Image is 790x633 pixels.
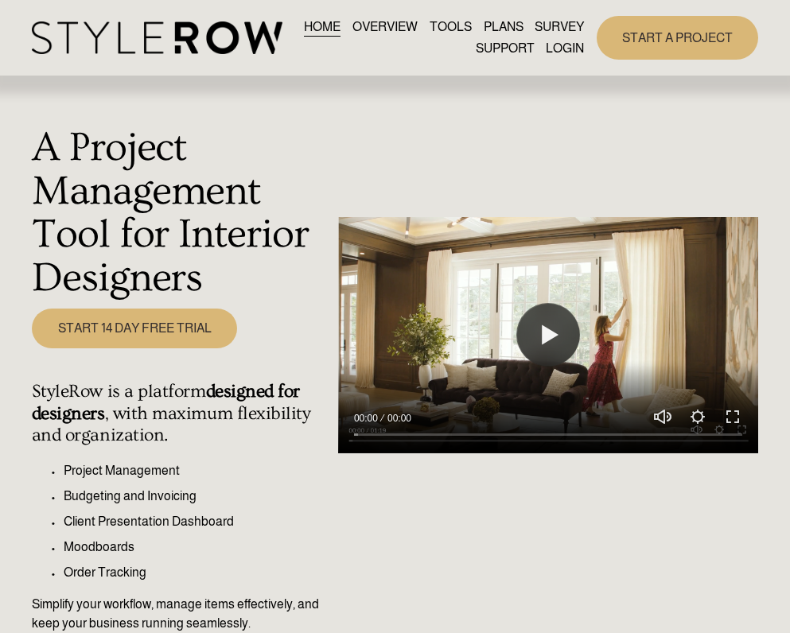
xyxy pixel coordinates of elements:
span: SUPPORT [476,39,535,58]
h1: A Project Management Tool for Interior Designers [32,126,329,300]
a: LOGIN [546,38,584,60]
a: START 14 DAY FREE TRIAL [32,309,238,348]
div: Current time [354,410,382,426]
strong: designed for designers [32,381,305,423]
a: SURVEY [535,16,584,37]
a: TOOLS [430,16,472,37]
a: START A PROJECT [597,16,758,60]
img: StyleRow [32,21,282,54]
p: Budgeting and Invoicing [64,487,329,506]
p: Client Presentation Dashboard [64,512,329,531]
h4: StyleRow is a platform , with maximum flexibility and organization. [32,381,329,445]
div: Duration [382,410,415,426]
a: PLANS [484,16,523,37]
p: Project Management [64,461,329,480]
a: OVERVIEW [352,16,418,37]
a: folder dropdown [476,38,535,60]
button: Play [516,303,580,367]
p: Moodboards [64,538,329,557]
input: Seek [354,429,742,440]
p: Simplify your workflow, manage items effectively, and keep your business running seamlessly. [32,595,329,633]
p: Order Tracking [64,563,329,582]
a: HOME [304,16,341,37]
